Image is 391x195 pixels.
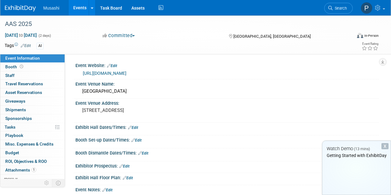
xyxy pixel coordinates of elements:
[75,135,379,143] div: Booth Set-up Dates/Times:
[21,44,31,48] a: Edit
[75,161,379,169] div: Exhibitor Prospectus:
[123,176,133,180] a: Edit
[75,99,379,106] div: Event Venue Address:
[131,138,142,142] a: Edit
[0,106,65,114] a: Shipments
[75,79,379,87] div: Event Venue Name:
[354,147,370,151] span: (13 mins)
[5,150,19,155] span: Budget
[4,176,14,181] span: more
[322,146,391,152] div: Watch Demo
[43,6,59,11] span: Musashi
[5,64,24,69] span: Booth
[5,159,47,164] span: ROI, Objectives & ROO
[5,125,15,129] span: Tasks
[18,33,24,38] span: to
[119,164,130,168] a: Edit
[5,56,40,61] span: Event Information
[52,179,65,187] td: Toggle Event Tabs
[3,19,347,30] div: AAS 2025
[5,107,26,112] span: Shipments
[5,167,36,172] span: Attachments
[102,188,113,192] a: Edit
[0,175,65,183] a: more
[107,64,117,68] a: Edit
[233,34,311,39] span: [GEOGRAPHIC_DATA], [GEOGRAPHIC_DATA]
[0,114,65,123] a: Sponsorships
[5,42,31,49] td: Tags
[0,166,65,174] a: Attachments1
[32,167,36,172] span: 1
[0,80,65,88] a: Travel Reservations
[0,123,65,131] a: Tasks
[5,5,36,11] img: ExhibitDay
[100,32,137,39] button: Committed
[0,131,65,140] a: Playbook
[0,157,65,166] a: ROI, Objectives & ROO
[361,2,372,14] img: Pierre Quenioux
[322,152,391,159] div: Getting Started with ExhibitDay
[138,151,148,155] a: Edit
[5,32,37,38] span: [DATE] [DATE]
[36,43,44,49] div: AI
[41,179,52,187] td: Personalize Event Tab Strip
[83,71,126,76] a: [URL][DOMAIN_NAME]
[0,97,65,105] a: Giveaways
[357,33,363,38] img: Format-Inperson.png
[75,185,379,193] div: Event Notes:
[0,54,65,62] a: Event Information
[0,88,65,97] a: Asset Reservations
[0,63,65,71] a: Booth
[324,3,353,14] a: Search
[75,173,379,181] div: Exhibit Hall Floor Plan:
[75,148,379,156] div: Booth Dismantle Dates/Times:
[5,81,43,86] span: Travel Reservations
[128,125,138,130] a: Edit
[0,149,65,157] a: Budget
[5,73,15,78] span: Staff
[5,116,32,121] span: Sponsorships
[80,87,374,96] div: [GEOGRAPHIC_DATA]
[381,143,389,149] div: Dismiss
[0,71,65,80] a: Staff
[0,140,65,148] a: Misc. Expenses & Credits
[5,90,42,95] span: Asset Reservations
[5,133,23,138] span: Playbook
[364,33,379,38] div: In-Person
[75,61,379,69] div: Event Website:
[362,42,378,45] div: Event Rating
[324,32,379,41] div: Event Format
[333,6,347,11] span: Search
[75,123,379,131] div: Exhibit Hall Dates/Times:
[19,64,24,69] span: Booth not reserved yet
[82,108,195,113] pre: [STREET_ADDRESS]
[5,142,53,146] span: Misc. Expenses & Credits
[5,99,25,104] span: Giveaways
[38,34,51,38] span: (2 days)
